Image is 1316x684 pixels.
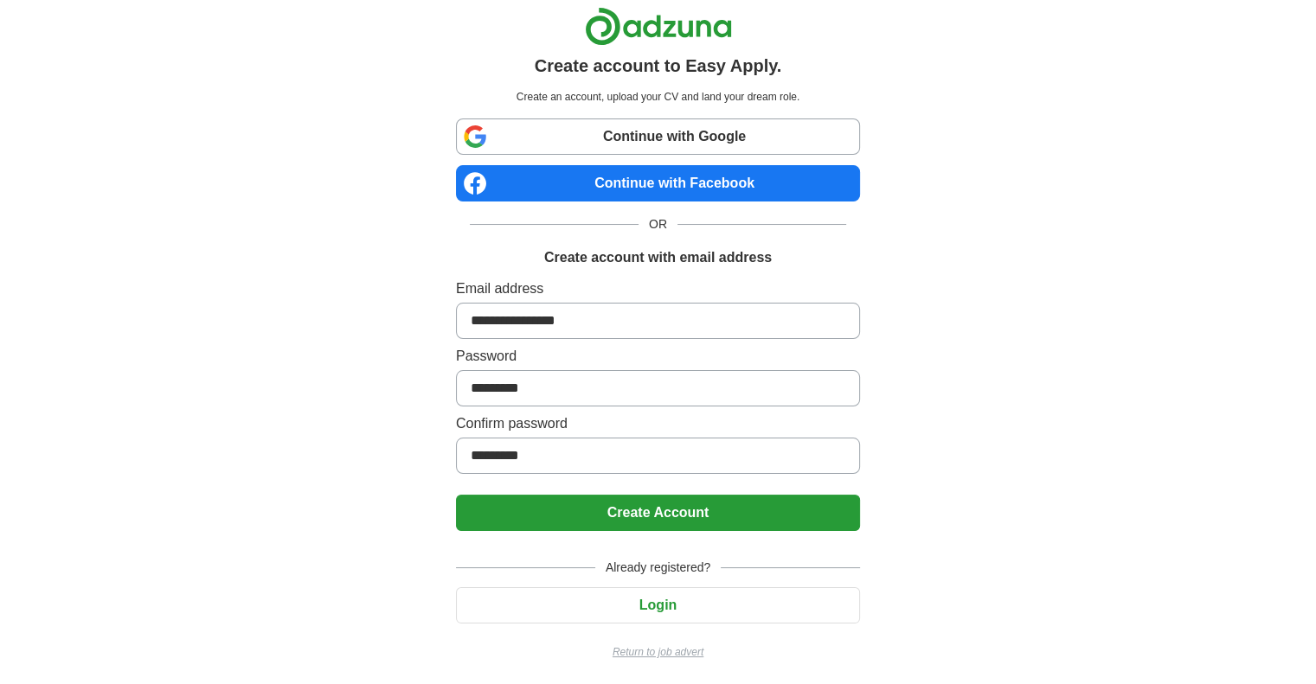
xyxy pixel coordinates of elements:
label: Confirm password [456,413,860,434]
span: OR [639,215,677,233]
h1: Create account to Easy Apply. [535,53,782,79]
a: Continue with Facebook [456,165,860,201]
a: Return to job advert [456,644,860,660]
a: Login [456,598,860,612]
img: Adzuna logo [585,7,732,46]
button: Login [456,587,860,623]
h1: Create account with email address [544,247,772,268]
a: Continue with Google [456,118,860,155]
label: Email address [456,278,860,299]
span: Already registered? [595,559,721,577]
button: Create Account [456,495,860,531]
p: Create an account, upload your CV and land your dream role. [459,89,857,105]
label: Password [456,346,860,367]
